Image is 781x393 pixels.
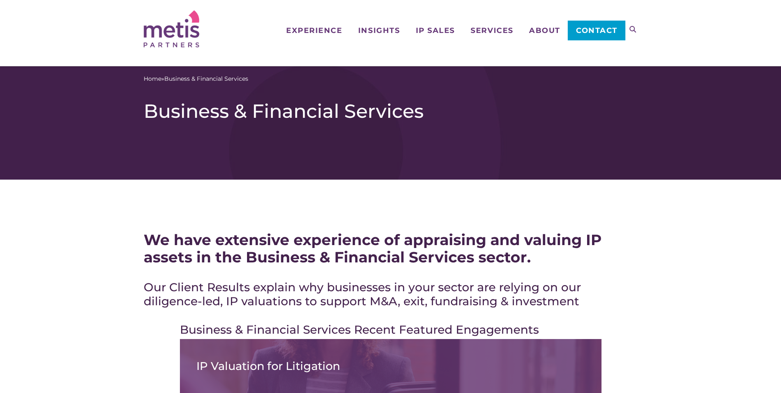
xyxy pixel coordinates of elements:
[529,27,560,34] span: About
[286,27,342,34] span: Experience
[144,10,199,47] img: Metis Partners
[144,75,248,83] span: »
[164,75,248,83] span: Business & Financial Services
[144,280,638,308] h3: Our Client Results explain why businesses in your sector are relying on our diligence-led, IP val...
[471,27,513,34] span: Services
[144,231,601,266] strong: We have extensive experience of appraising and valuing IP assets in the Business & Financial Serv...
[576,27,618,34] span: Contact
[144,100,638,123] h1: Business & Financial Services
[180,323,601,337] div: Business & Financial Services Recent Featured Engagements
[416,27,455,34] span: IP Sales
[358,27,400,34] span: Insights
[568,21,625,40] a: Contact
[196,360,585,373] h3: IP Valuation for Litigation
[144,75,161,83] a: Home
